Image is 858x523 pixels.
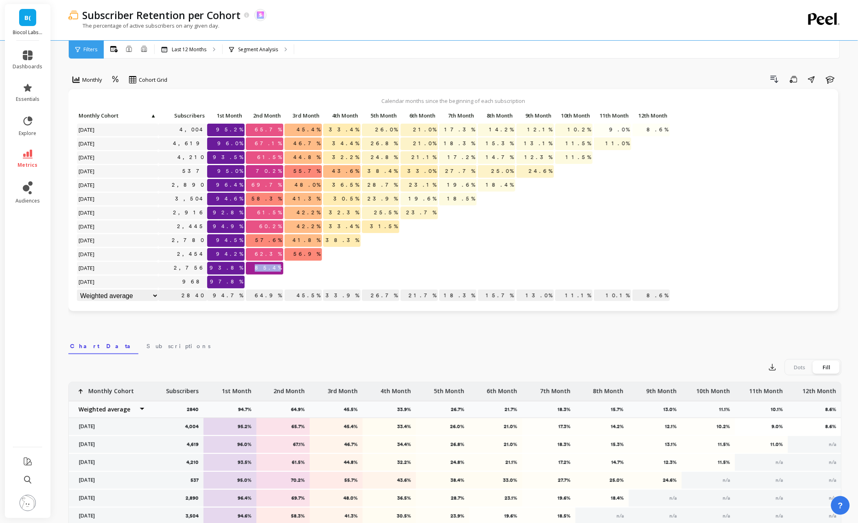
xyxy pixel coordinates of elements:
p: 45.5% [344,406,363,413]
span: 11.5% [564,151,593,163]
span: 3rd Month [286,112,320,119]
span: Chart Data [70,342,137,350]
p: 26.7% [451,406,469,413]
p: 23.9% [421,513,464,519]
span: 33.4% [327,124,361,136]
span: [DATE] [77,262,97,274]
span: 23.7% [405,207,438,219]
span: n/a [776,460,783,465]
span: 28.7% [366,179,399,191]
p: [DATE] [74,477,145,484]
span: 34.4% [331,137,361,150]
p: 1st Month [222,382,252,395]
span: 10th Month [557,112,590,119]
span: 55.7% [292,165,322,177]
span: 44.8% [292,151,322,163]
span: n/a [829,477,836,483]
span: 4th Month [325,112,358,119]
span: 11.0% [604,137,631,150]
p: 3,504 [186,513,199,519]
span: [DATE] [77,234,97,246]
p: 96.4% [209,495,252,501]
span: 21.0% [411,124,438,136]
span: n/a [776,495,783,501]
p: [DATE] [74,441,145,448]
p: 55.7% [315,477,358,484]
span: 93.5% [211,151,245,163]
p: 46.7% [315,441,358,448]
span: ? [838,500,843,511]
p: 15.3% [581,441,624,448]
span: 58.3% [250,193,283,205]
span: Cohort Grid [139,76,167,84]
span: 41.8% [291,234,322,246]
p: 8.6% [793,423,836,430]
p: 4,210 [186,459,199,466]
p: 9th Month [646,382,677,395]
div: Dots [786,361,813,374]
span: n/a [829,442,836,447]
span: 5th Month [363,112,397,119]
span: 12th Month [634,112,668,119]
p: 10.2% [687,423,730,430]
span: 46.7% [292,137,322,150]
p: 44.8% [315,459,358,466]
span: 96.0% [216,137,245,150]
p: 27.7% [527,477,571,484]
span: 17.3% [443,124,477,136]
p: 4,619 [187,441,199,448]
span: 69.7% [250,179,283,191]
p: 7th Month [439,110,477,121]
span: 17.2% [446,151,477,163]
span: 1st Month [209,112,242,119]
p: 2,890 [186,495,199,501]
p: 64.9% [246,290,283,302]
p: 61.5% [262,459,305,466]
span: 95.2% [214,124,245,136]
p: 67.1% [262,441,305,448]
span: 41.3% [291,193,322,205]
span: 56.9% [292,248,322,260]
span: 38.4% [366,165,399,177]
p: 8th Month [478,110,515,121]
p: 11.5% [687,441,730,448]
span: n/a [723,495,730,501]
span: audiences [15,198,40,204]
span: 8th Month [479,112,513,119]
span: 14.7% [484,151,515,163]
span: 92.8% [211,207,245,219]
span: essentials [16,96,39,102]
p: 25.0% [581,477,624,484]
p: 15.7% [478,290,515,302]
p: 34.4% [368,441,411,448]
div: Toggle SortBy [593,110,632,122]
a: 2,890 [170,179,207,191]
span: 7th Month [441,112,474,119]
p: 14.2% [581,423,624,430]
p: 4th Month [323,110,361,121]
img: profile picture [20,495,36,511]
p: 33.9% [323,290,361,302]
a: 4,004 [178,124,207,136]
span: 30.5% [332,193,361,205]
span: [DATE] [77,165,97,177]
a: 4,619 [171,137,207,150]
div: Toggle SortBy [400,110,439,122]
span: 8.6% [645,124,670,136]
p: 13.0% [663,406,682,413]
span: 60.2% [258,220,283,233]
p: Calendar months since the beginning of each subscription [77,97,830,105]
span: n/a [776,477,783,483]
p: Monthly Cohort [77,110,158,121]
p: 95.2% [209,423,252,430]
p: 10th Month [696,382,730,395]
p: 70.2% [262,477,305,484]
span: 95.0% [216,165,245,177]
span: n/a [723,513,730,519]
p: 17.3% [527,423,571,430]
button: ? [831,496,850,515]
div: Fill [813,361,840,374]
span: 21.0% [411,137,438,150]
span: n/a [723,477,730,483]
span: 26.0% [374,124,399,136]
